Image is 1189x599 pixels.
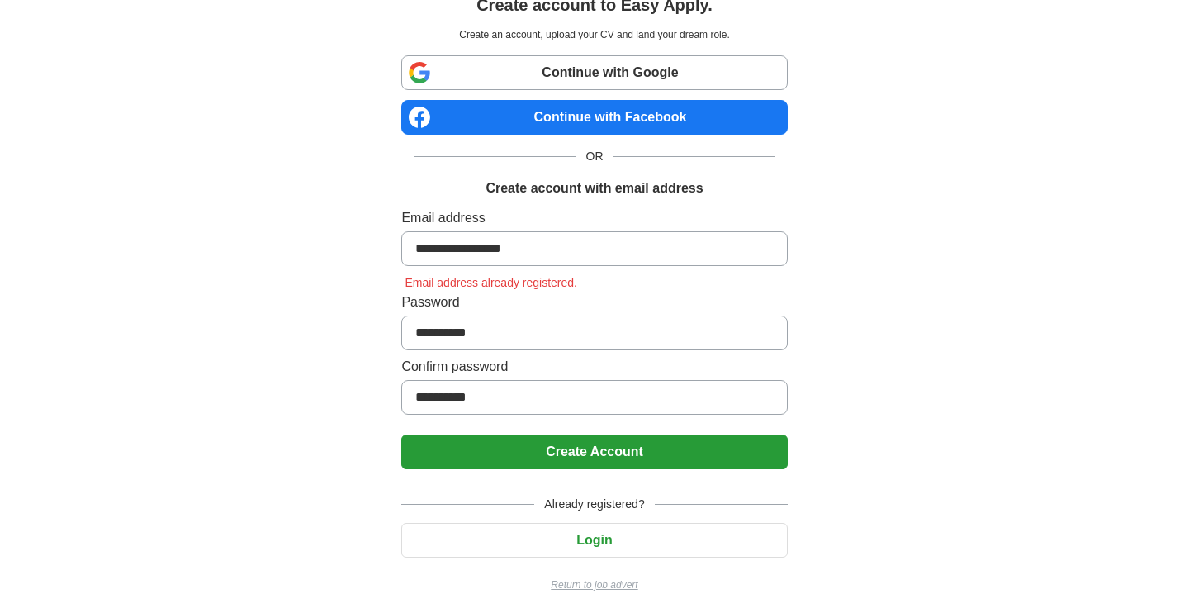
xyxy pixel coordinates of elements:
[401,523,787,558] button: Login
[401,100,787,135] a: Continue with Facebook
[401,55,787,90] a: Continue with Google
[401,533,787,547] a: Login
[401,276,580,289] span: Email address already registered.
[401,292,787,312] label: Password
[486,178,703,198] h1: Create account with email address
[401,578,787,592] a: Return to job advert
[401,208,787,228] label: Email address
[576,148,613,165] span: OR
[534,496,654,513] span: Already registered?
[405,27,784,42] p: Create an account, upload your CV and land your dream role.
[401,357,787,377] label: Confirm password
[401,435,787,469] button: Create Account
